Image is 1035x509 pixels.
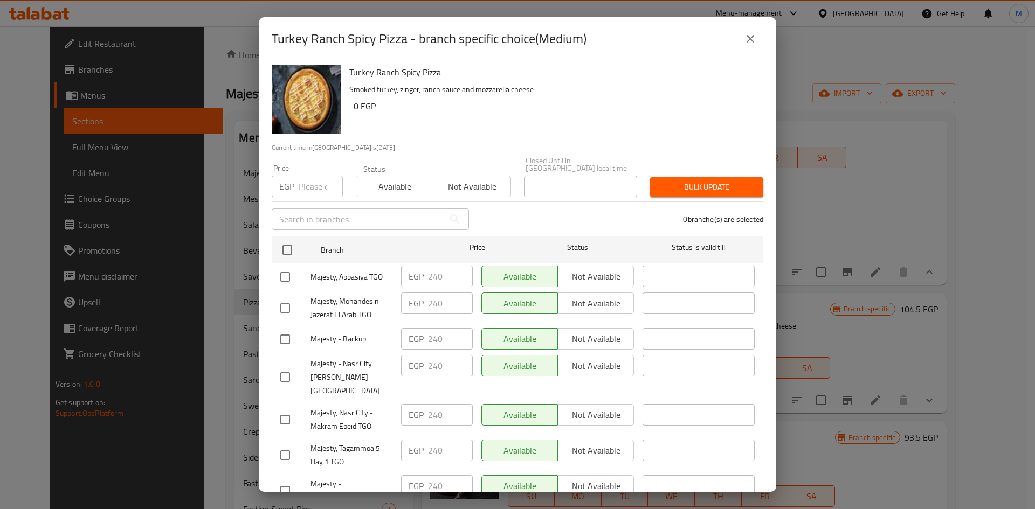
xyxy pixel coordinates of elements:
span: Majesty - Backup [310,332,392,346]
p: Smoked turkey, zinger, ranch sauce and mozzarella cheese [349,83,755,96]
span: Majesty - Nasr City [PERSON_NAME][GEOGRAPHIC_DATA] [310,357,392,398]
span: Bulk update [659,180,755,194]
input: Please enter price [428,404,473,426]
p: EGP [409,444,424,457]
p: EGP [409,270,424,283]
button: Available [356,176,433,197]
p: EGP [409,479,424,492]
span: Status is valid till [643,241,755,254]
span: Majesty, Abbasiya TGO [310,270,392,284]
span: Majesty, Nasr City - Makram Ebeid TGO [310,406,392,433]
input: Please enter price [428,440,473,461]
input: Please enter price [428,328,473,350]
h6: Turkey Ranch Spicy Pizza [349,65,755,80]
h6: 0 EGP [354,99,755,114]
button: Not available [433,176,510,197]
input: Please enter price [428,355,473,376]
input: Please enter price [299,176,343,197]
p: EGP [409,408,424,421]
span: Branch [321,243,433,257]
span: Available [361,179,429,194]
p: EGP [409,297,424,310]
input: Search in branches [272,208,444,230]
button: Bulk update [650,177,763,197]
span: Not available [438,179,506,194]
h2: Turkey Ranch Spicy Pizza - branch specific choice(Medium) [272,30,586,47]
input: Please enter price [428,292,473,314]
p: EGP [409,332,424,345]
p: EGP [279,180,294,193]
p: EGP [409,359,424,372]
p: 0 branche(s) are selected [683,214,763,225]
span: Majesty - [PERSON_NAME] [310,477,392,504]
button: close [737,26,763,52]
input: Please enter price [428,266,473,287]
span: Status [522,241,634,254]
img: Turkey Ranch Spicy Pizza [272,65,341,134]
span: Price [441,241,513,254]
p: Current time in [GEOGRAPHIC_DATA] is [DATE] [272,143,763,152]
span: Majesty, Mohandesin - Jazerat El Arab TGO [310,295,392,322]
span: Majesty, Tagammoa 5 - Hay 1 TGO [310,442,392,469]
input: Please enter price [428,475,473,497]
